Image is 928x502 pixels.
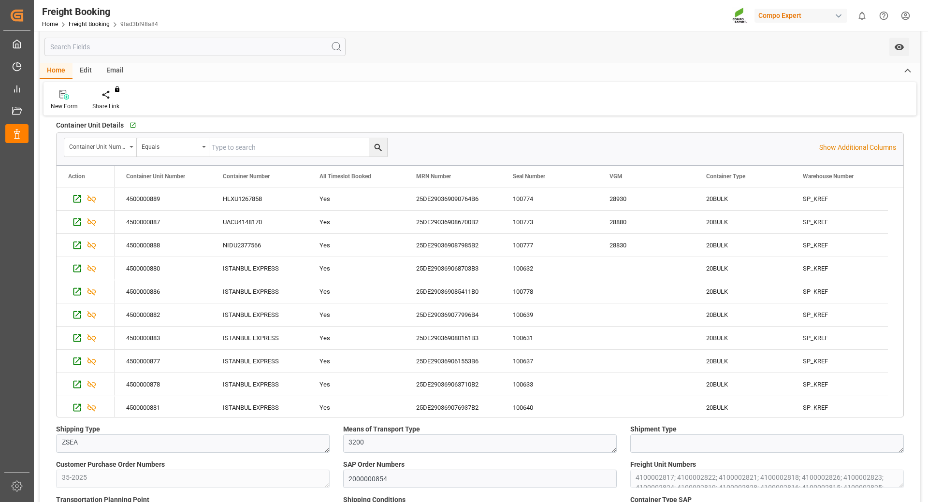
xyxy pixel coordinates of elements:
textarea: 35-2025 [56,470,330,488]
div: 20BULK [706,373,780,396]
div: 100637 [501,350,598,373]
button: show 0 new notifications [851,5,873,27]
a: Home [42,21,58,28]
div: Press SPACE to select this row. [57,350,115,373]
div: Press SPACE to select this row. [115,396,888,419]
div: 4500000886 [115,280,211,303]
div: Press SPACE to select this row. [57,396,115,419]
div: ISTANBUL EXPRESS [211,373,308,396]
div: 20BULK [706,258,780,280]
div: 4500000880 [115,257,211,280]
div: 100640 [501,396,598,419]
div: UACU4148170 [211,211,308,233]
div: Press SPACE to select this row. [57,211,115,234]
div: SP_KREF [791,350,888,373]
a: Freight Booking [69,21,110,28]
div: SP_KREF [791,327,888,349]
div: Press SPACE to select this row. [57,257,115,280]
div: Edit [72,63,99,79]
p: Show Additional Columns [819,143,896,153]
span: VGM [609,173,623,180]
div: ISTANBUL EXPRESS [211,327,308,349]
div: Yes [319,397,393,419]
button: Help Center [873,5,895,27]
div: SP_KREF [791,187,888,210]
div: Home [40,63,72,79]
button: Compo Expert [754,6,851,25]
div: Yes [319,258,393,280]
span: SAP Order Numbers [343,459,405,470]
button: open menu [137,138,209,157]
div: Freight Booking [42,4,158,19]
div: 4500000878 [115,373,211,396]
div: Compo Expert [754,9,847,23]
div: 25DE290369063710B2 [405,373,501,396]
div: 25DE290369076937B2 [405,396,501,419]
div: Press SPACE to select this row. [57,327,115,350]
div: 100633 [501,373,598,396]
img: Screenshot%202023-09-29%20at%2010.02.21.png_1712312052.png [732,7,748,24]
div: 20BULK [706,188,780,210]
div: 28930 [598,187,695,210]
div: 100632 [501,257,598,280]
div: 25DE290369090764B6 [405,187,501,210]
span: Customer Purchase Order Numbers [56,459,165,470]
div: 25DE290369080161B3 [405,327,501,349]
span: Container Number [223,173,270,180]
div: SP_KREF [791,396,888,419]
button: open menu [64,138,137,157]
div: Yes [319,234,393,257]
span: Means of Transport Type [343,424,420,434]
div: 4500000888 [115,234,211,257]
div: 28830 [598,234,695,257]
div: Press SPACE to select this row. [57,234,115,257]
div: 100778 [501,280,598,303]
div: 4500000877 [115,350,211,373]
span: MRN Number [416,173,451,180]
div: 25DE290369086700B2 [405,211,501,233]
div: Action [68,173,85,180]
span: Container Unit Details [56,120,124,130]
div: 4500000889 [115,187,211,210]
textarea: ZSEA [56,434,330,453]
div: Press SPACE to select this row. [115,350,888,373]
span: Shipping Type [56,424,100,434]
textarea: 4100002817; 4100002822; 4100002821; 4100002818; 4100002826; 4100002823; 4100002824; 4100002819; 4... [630,470,904,488]
div: 4500000882 [115,303,211,326]
div: ISTANBUL EXPRESS [211,257,308,280]
div: New Form [51,102,78,111]
div: HLXU1267858 [211,187,308,210]
div: 20BULK [706,327,780,349]
div: 20BULK [706,234,780,257]
div: SP_KREF [791,211,888,233]
div: 20BULK [706,304,780,326]
div: 4500000883 [115,327,211,349]
div: NIDU2377566 [211,234,308,257]
div: 100773 [501,211,598,233]
div: Yes [319,350,393,373]
div: 4500000881 [115,396,211,419]
div: 100639 [501,303,598,326]
div: ISTANBUL EXPRESS [211,280,308,303]
span: Freight Unit Numbers [630,459,696,470]
div: 25DE290369087985B2 [405,234,501,257]
div: SP_KREF [791,234,888,257]
div: Yes [319,304,393,326]
div: SP_KREF [791,280,888,303]
div: Yes [319,188,393,210]
div: ISTANBUL EXPRESS [211,396,308,419]
div: SP_KREF [791,303,888,326]
div: Yes [319,211,393,233]
div: 4500000887 [115,211,211,233]
span: Shipment Type [630,424,677,434]
div: 100777 [501,234,598,257]
div: Press SPACE to select this row. [57,373,115,396]
span: All Timeslot Booked [319,173,371,180]
span: Seal Number [513,173,545,180]
div: Press SPACE to select this row. [115,187,888,211]
div: SP_KREF [791,257,888,280]
div: 25DE290369061553B6 [405,350,501,373]
div: 28880 [598,211,695,233]
div: Press SPACE to select this row. [57,187,115,211]
div: 25DE290369068703B3 [405,257,501,280]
